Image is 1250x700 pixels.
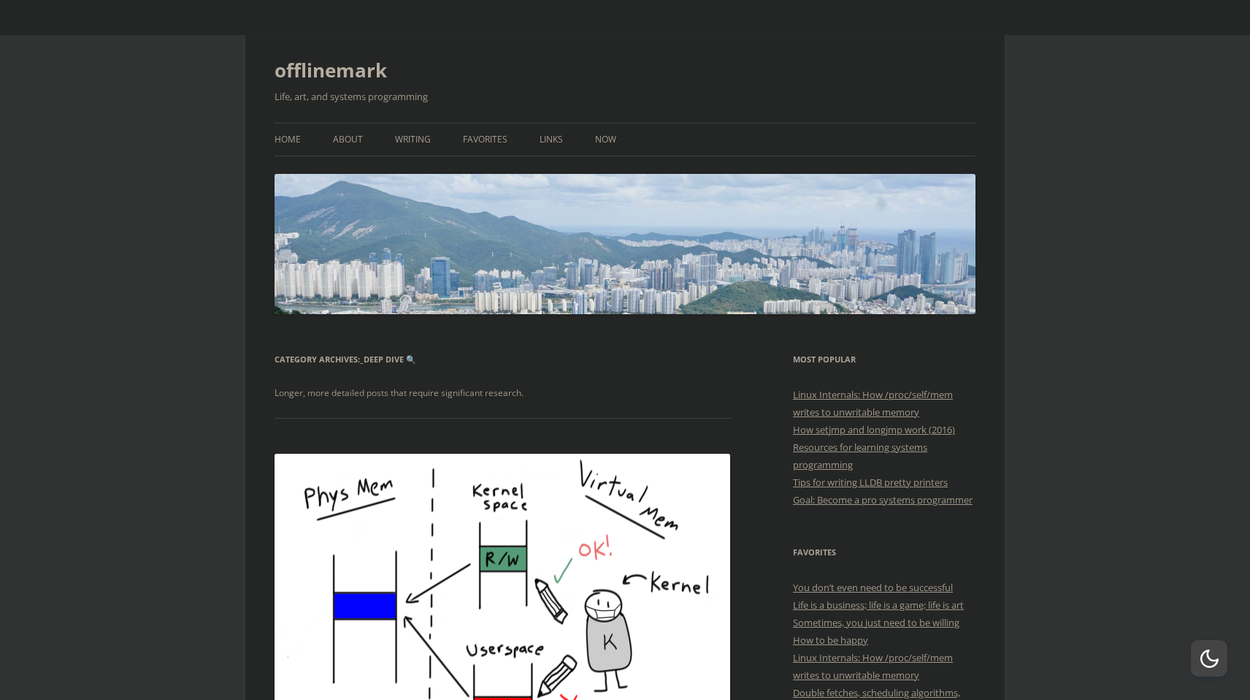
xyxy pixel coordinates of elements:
[793,423,955,436] a: How setjmp and longjmp work (2016)
[275,174,975,313] img: offlinemark
[275,53,387,88] a: offlinemark
[333,123,363,156] a: About
[793,651,953,682] a: Linux Internals: How /proc/self/mem writes to unwritable memory
[540,123,563,156] a: Links
[793,634,868,647] a: How to be happy
[793,493,973,506] a: Goal: Become a pro systems programmer
[793,581,953,594] a: You don’t even need to be successful
[360,354,416,365] span: _Deep Dive 🔍
[275,387,524,399] span: Longer, more detailed posts that require significant research.
[793,476,948,489] a: Tips for writing LLDB pretty printers
[275,123,301,156] a: Home
[275,351,731,368] h1: Category Archives:
[793,616,959,629] a: Sometimes, you just need to be willing
[793,441,927,471] a: Resources for learning systems programming
[793,351,975,368] h3: Most Popular
[793,388,953,419] a: Linux Internals: How /proc/self/mem writes to unwritable memory
[275,88,975,105] h2: Life, art, and systems programming
[463,123,507,156] a: Favorites
[595,123,616,156] a: Now
[793,544,975,561] h3: Favorites
[395,123,431,156] a: Writing
[793,598,964,612] a: Life is a business; life is a game; life is art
